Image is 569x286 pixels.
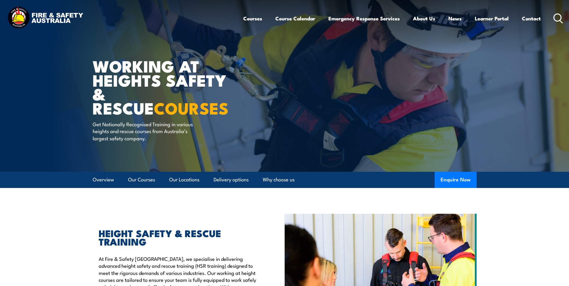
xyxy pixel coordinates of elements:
[128,172,155,188] a: Our Courses
[475,10,509,26] a: Learner Portal
[93,59,241,115] h1: WORKING AT HEIGHTS SAFETY & RESCUE
[522,10,541,26] a: Contact
[99,229,257,246] h2: HEIGHT SAFETY & RESCUE TRAINING
[328,10,400,26] a: Emergency Response Services
[93,121,202,142] p: Get Nationally Recognised Training in various heights and rescue courses from Australia’s largest...
[243,10,262,26] a: Courses
[214,172,249,188] a: Delivery options
[275,10,315,26] a: Course Calendar
[448,10,462,26] a: News
[435,172,477,188] button: Enquire Now
[93,172,114,188] a: Overview
[413,10,435,26] a: About Us
[263,172,295,188] a: Why choose us
[154,95,229,120] strong: COURSES
[169,172,199,188] a: Our Locations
